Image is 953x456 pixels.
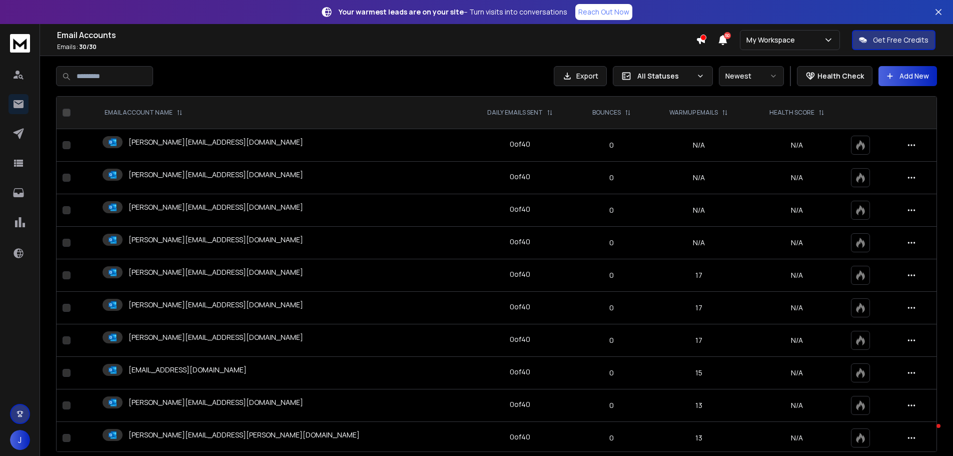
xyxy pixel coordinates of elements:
[510,367,530,377] div: 0 of 40
[575,4,632,20] a: Reach Out Now
[105,109,183,117] div: EMAIL ACCOUNT NAME
[510,204,530,214] div: 0 of 40
[554,66,607,86] button: Export
[797,66,872,86] button: Health Check
[755,335,839,345] p: N/A
[10,34,30,53] img: logo
[916,421,940,445] iframe: Intercom live chat
[755,205,839,215] p: N/A
[648,194,749,227] td: N/A
[129,365,247,375] p: [EMAIL_ADDRESS][DOMAIN_NAME]
[10,430,30,450] button: J
[129,300,303,310] p: [PERSON_NAME][EMAIL_ADDRESS][DOMAIN_NAME]
[648,292,749,324] td: 17
[648,162,749,194] td: N/A
[719,66,784,86] button: Newest
[129,235,303,245] p: [PERSON_NAME][EMAIL_ADDRESS][DOMAIN_NAME]
[852,30,935,50] button: Get Free Credits
[129,397,303,407] p: [PERSON_NAME][EMAIL_ADDRESS][DOMAIN_NAME]
[648,129,749,162] td: N/A
[581,400,642,410] p: 0
[581,303,642,313] p: 0
[755,238,839,248] p: N/A
[581,335,642,345] p: 0
[487,109,543,117] p: DAILY EMAILS SENT
[648,259,749,292] td: 17
[581,433,642,443] p: 0
[510,302,530,312] div: 0 of 40
[510,399,530,409] div: 0 of 40
[129,430,360,440] p: [PERSON_NAME][EMAIL_ADDRESS][PERSON_NAME][DOMAIN_NAME]
[755,368,839,378] p: N/A
[648,389,749,422] td: 13
[755,400,839,410] p: N/A
[581,368,642,378] p: 0
[129,267,303,277] p: [PERSON_NAME][EMAIL_ADDRESS][DOMAIN_NAME]
[755,270,839,280] p: N/A
[339,7,567,17] p: – Turn visits into conversations
[510,172,530,182] div: 0 of 40
[129,332,303,342] p: [PERSON_NAME][EMAIL_ADDRESS][DOMAIN_NAME]
[339,7,464,17] strong: Your warmest leads are on your site
[724,32,731,39] span: 50
[57,29,696,41] h1: Email Accounts
[129,137,303,147] p: [PERSON_NAME][EMAIL_ADDRESS][DOMAIN_NAME]
[637,71,692,81] p: All Statuses
[648,422,749,454] td: 13
[129,170,303,180] p: [PERSON_NAME][EMAIL_ADDRESS][DOMAIN_NAME]
[648,324,749,357] td: 17
[755,140,839,150] p: N/A
[79,43,97,51] span: 30 / 30
[873,35,928,45] p: Get Free Credits
[746,35,799,45] p: My Workspace
[510,237,530,247] div: 0 of 40
[57,43,696,51] p: Emails :
[510,432,530,442] div: 0 of 40
[581,140,642,150] p: 0
[581,205,642,215] p: 0
[755,433,839,443] p: N/A
[129,202,303,212] p: [PERSON_NAME][EMAIL_ADDRESS][DOMAIN_NAME]
[669,109,718,117] p: WARMUP EMAILS
[592,109,621,117] p: BOUNCES
[581,270,642,280] p: 0
[510,334,530,344] div: 0 of 40
[755,303,839,313] p: N/A
[510,269,530,279] div: 0 of 40
[578,7,629,17] p: Reach Out Now
[648,227,749,259] td: N/A
[878,66,937,86] button: Add New
[510,139,530,149] div: 0 of 40
[769,109,814,117] p: HEALTH SCORE
[755,173,839,183] p: N/A
[581,238,642,248] p: 0
[581,173,642,183] p: 0
[817,71,864,81] p: Health Check
[648,357,749,389] td: 15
